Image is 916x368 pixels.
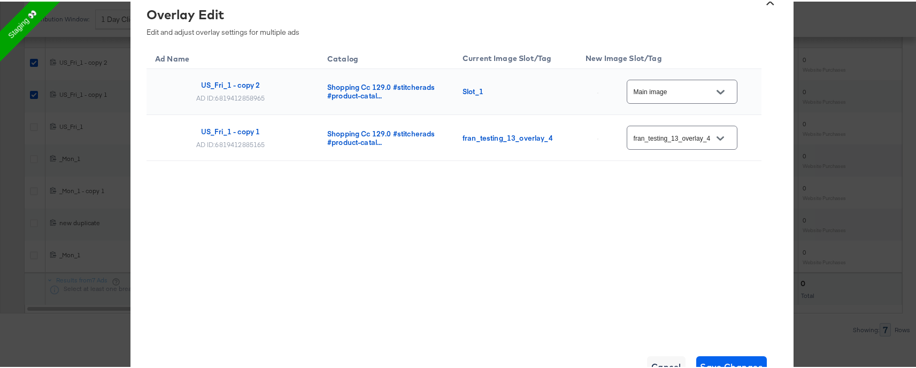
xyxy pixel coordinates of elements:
div: US_Fri_1 - copy 1 [201,126,260,134]
div: US_Fri_1 - copy 2 [201,79,260,88]
div: fran_testing_13_overlay_4 [463,132,564,141]
th: New Image Slot/Tag [577,43,761,67]
div: Shopping Cc 129.0 #stitcherads #product-catal... [327,128,441,145]
div: AD ID: 6819412885165 [196,139,265,147]
span: Catalog [327,52,372,62]
th: Current Image Slot/Tag [454,43,577,67]
div: AD ID: 6819412858965 [196,92,265,101]
button: Open [712,129,728,145]
button: Open [712,82,728,98]
div: Slot_1 [463,86,564,94]
div: Edit and adjust overlay settings for multiple ads [147,4,753,35]
span: Ad Name [155,52,203,62]
div: Shopping Cc 129.0 #stitcherads #product-catal... [327,81,441,98]
div: Overlay Edit [147,4,753,22]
